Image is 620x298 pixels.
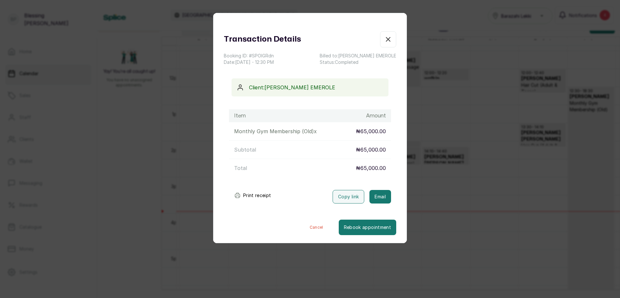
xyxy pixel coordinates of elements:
[356,127,386,135] p: ₦65,000.00
[224,34,301,45] h1: Transaction Details
[224,59,274,65] p: Date: [DATE] ・ 12:30 PM
[294,220,339,235] button: Cancel
[356,164,386,172] p: ₦65,000.00
[229,189,276,202] button: Print receipt
[320,59,396,65] p: Status: Completed
[234,146,256,154] p: Subtotal
[320,53,396,59] p: Billed to: [PERSON_NAME] EMEROLE
[234,164,247,172] p: Total
[234,112,246,120] h1: Item
[339,220,396,235] button: Rebook appointment
[234,127,317,135] p: Monthly Gym Membership (Old) x
[369,190,391,204] button: Email
[249,84,383,91] p: Client: [PERSON_NAME] EMEROLE
[333,190,364,204] button: Copy link
[366,112,386,120] h1: Amount
[356,146,386,154] p: ₦65,000.00
[224,53,274,59] p: Booking ID: # SPOlGRdn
